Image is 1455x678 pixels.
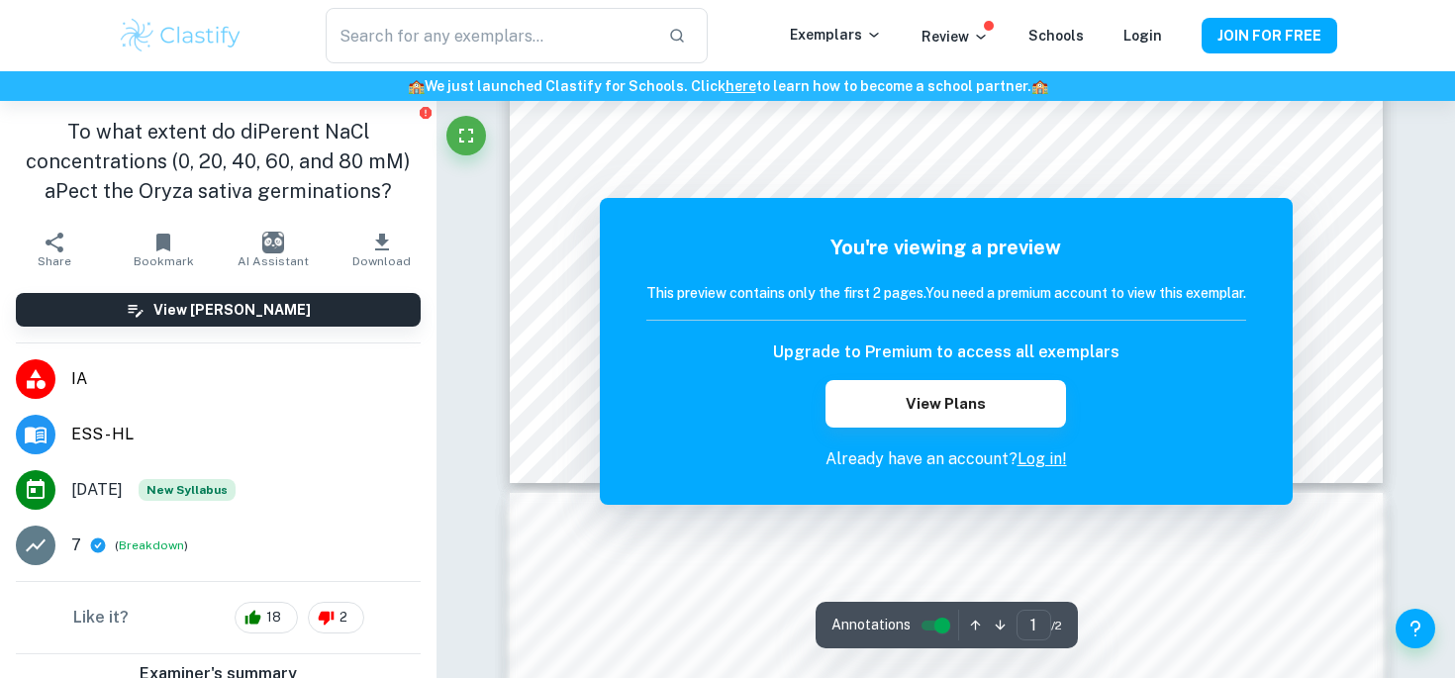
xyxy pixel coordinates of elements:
a: Schools [1028,28,1084,44]
span: 2 [329,608,358,628]
p: 7 [71,533,81,557]
a: here [726,78,756,94]
button: Bookmark [109,222,218,277]
span: 🏫 [1031,78,1048,94]
span: AI Assistant [238,254,309,268]
div: 18 [235,602,298,633]
span: 🏫 [408,78,425,94]
button: Breakdown [119,536,184,554]
button: Help and Feedback [1396,609,1435,648]
button: View Plans [825,380,1065,428]
span: Annotations [831,615,911,635]
span: New Syllabus [139,479,236,501]
span: Bookmark [134,254,194,268]
h5: You're viewing a preview [646,233,1246,262]
h6: We just launched Clastify for Schools. Click to learn how to become a school partner. [4,75,1451,97]
span: Download [352,254,411,268]
span: 18 [255,608,292,628]
button: Report issue [418,105,433,120]
span: ESS - HL [71,423,421,446]
h6: This preview contains only the first 2 pages. You need a premium account to view this exemplar. [646,282,1246,304]
p: Review [921,26,989,48]
h1: To what extent do diPerent NaCl concentrations (0, 20, 40, 60, and 80 mM) aPect the Oryza sativa ... [16,117,421,206]
div: 2 [308,602,364,633]
h6: View [PERSON_NAME] [153,299,311,321]
img: AI Assistant [262,232,284,253]
div: Starting from the May 2026 session, the ESS IA requirements have changed. We created this exempla... [139,479,236,501]
span: Share [38,254,71,268]
span: [DATE] [71,478,123,502]
span: IA [71,367,421,391]
button: View [PERSON_NAME] [16,293,421,327]
button: Fullscreen [446,116,486,155]
button: JOIN FOR FREE [1202,18,1337,53]
a: Log in! [1018,449,1067,468]
button: AI Assistant [219,222,328,277]
h6: Upgrade to Premium to access all exemplars [773,340,1119,364]
span: / 2 [1051,617,1062,634]
h6: Like it? [73,606,129,630]
img: Clastify logo [118,16,243,55]
button: Download [328,222,436,277]
p: Exemplars [790,24,882,46]
a: Login [1123,28,1162,44]
input: Search for any exemplars... [326,8,652,63]
span: ( ) [115,536,188,555]
p: Already have an account? [646,447,1246,471]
